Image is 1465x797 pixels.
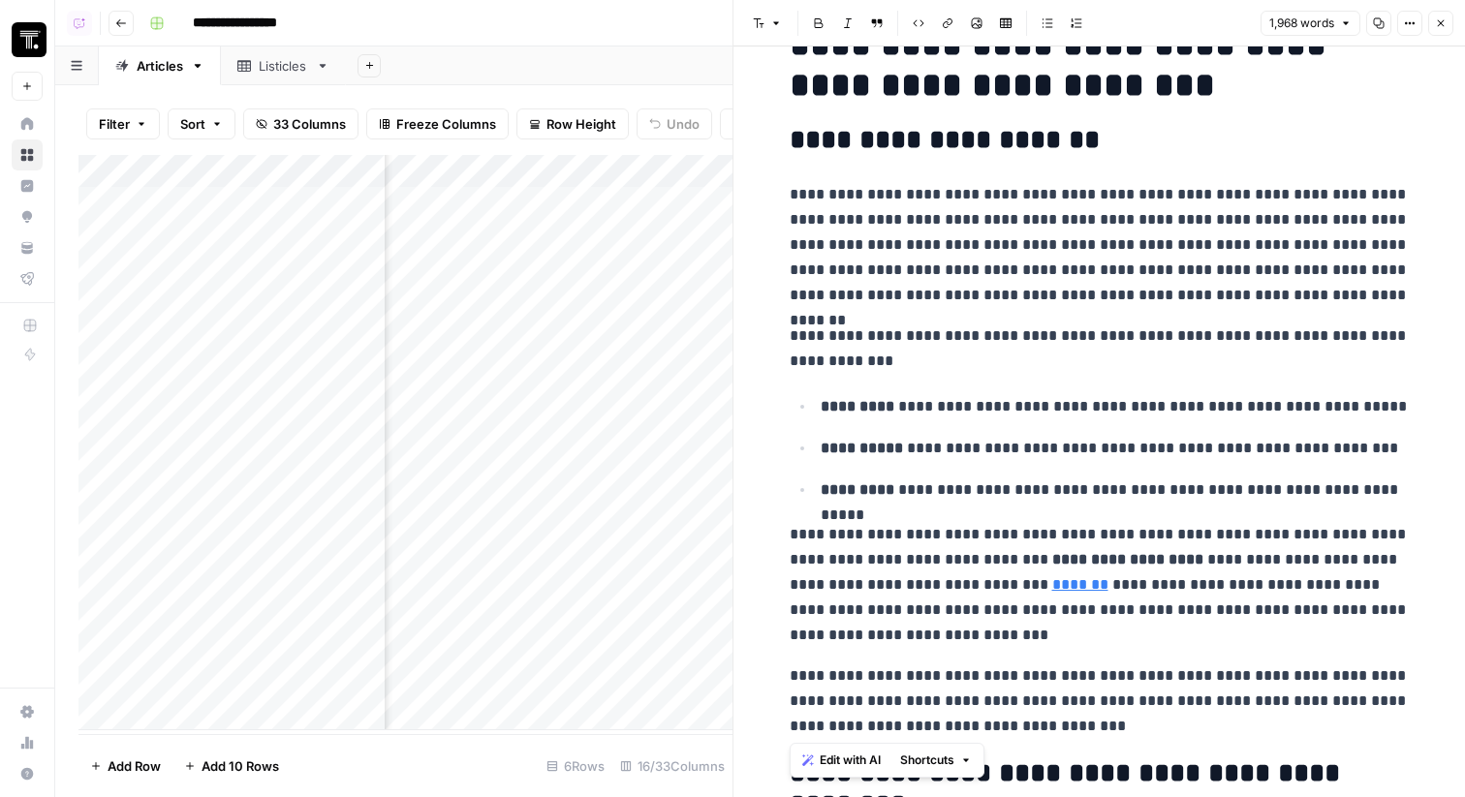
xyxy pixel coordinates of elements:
[137,56,183,76] div: Articles
[259,56,308,76] div: Listicles
[168,108,235,139] button: Sort
[86,108,160,139] button: Filter
[221,46,346,85] a: Listicles
[12,727,43,758] a: Usage
[243,108,358,139] button: 33 Columns
[12,696,43,727] a: Settings
[900,751,954,769] span: Shortcuts
[12,15,43,64] button: Workspace: Thoughtspot
[12,232,43,263] a: Your Data
[273,114,346,134] span: 33 Columns
[820,751,881,769] span: Edit with AI
[12,108,43,139] a: Home
[12,758,43,789] button: Help + Support
[99,46,221,85] a: Articles
[180,114,205,134] span: Sort
[539,751,612,782] div: 6 Rows
[108,756,161,776] span: Add Row
[1261,11,1360,36] button: 1,968 words
[396,114,496,134] span: Freeze Columns
[12,22,47,57] img: Thoughtspot Logo
[12,263,43,294] a: Flightpath
[12,139,43,170] a: Browse
[12,201,43,232] a: Opportunities
[612,751,732,782] div: 16/33 Columns
[667,114,700,134] span: Undo
[78,751,172,782] button: Add Row
[546,114,616,134] span: Row Height
[637,108,712,139] button: Undo
[12,170,43,201] a: Insights
[366,108,509,139] button: Freeze Columns
[516,108,629,139] button: Row Height
[892,748,980,773] button: Shortcuts
[795,748,888,773] button: Edit with AI
[202,756,279,776] span: Add 10 Rows
[99,114,130,134] span: Filter
[172,751,291,782] button: Add 10 Rows
[1269,15,1334,32] span: 1,968 words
